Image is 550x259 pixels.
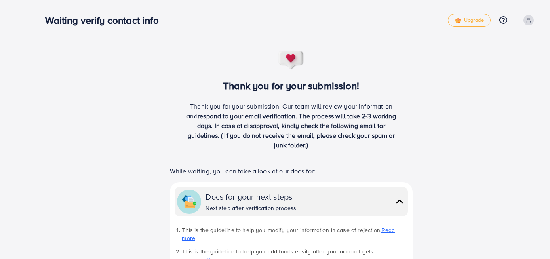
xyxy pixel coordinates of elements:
[394,196,405,207] img: collapse
[205,204,296,212] div: Next step after verification process
[170,166,412,176] p: While waiting, you can take a look at our docs for:
[188,112,396,150] span: respond to your email verification. The process will take 2-3 working days. In case of disapprova...
[278,50,305,70] img: success
[45,15,165,26] h3: Waiting verify contact info
[182,226,407,242] li: This is the guideline to help you modify your information in case of rejection.
[455,18,461,23] img: tick
[205,191,296,202] div: Docs for your next steps
[182,226,395,242] a: Read more
[182,194,196,209] img: collapse
[156,80,426,92] h3: Thank you for your submission!
[455,17,484,23] span: Upgrade
[448,14,491,27] a: tickUpgrade
[183,101,399,150] p: Thank you for your submission! Our team will review your information and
